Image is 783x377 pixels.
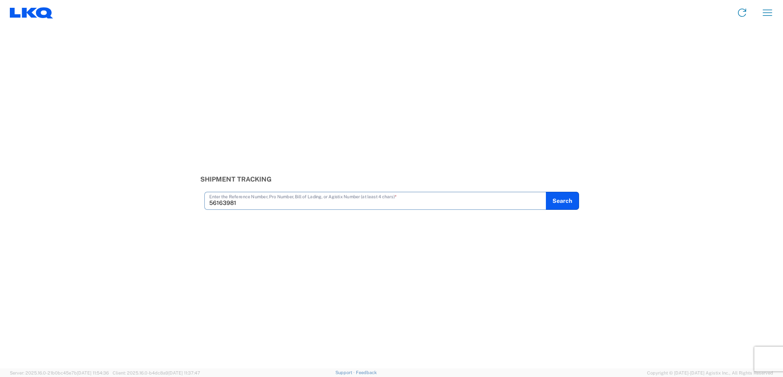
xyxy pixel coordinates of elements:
[77,370,109,375] span: [DATE] 11:54:36
[647,369,773,377] span: Copyright © [DATE]-[DATE] Agistix Inc., All Rights Reserved
[335,370,356,375] a: Support
[113,370,200,375] span: Client: 2025.16.0-b4dc8a9
[356,370,377,375] a: Feedback
[546,192,579,210] button: Search
[168,370,200,375] span: [DATE] 11:37:47
[10,370,109,375] span: Server: 2025.16.0-21b0bc45e7b
[200,175,583,183] h3: Shipment Tracking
